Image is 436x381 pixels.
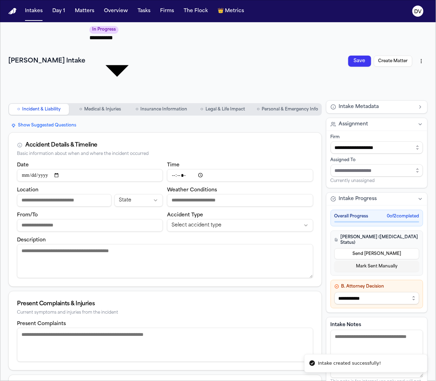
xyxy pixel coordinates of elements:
[193,104,253,115] button: Go to Legal & Life Impact
[334,234,420,246] h4: [PERSON_NAME] ([MEDICAL_DATA] Status)
[17,321,66,326] label: Present Complaints
[17,169,163,182] input: Incident date
[334,214,368,219] span: Overall Progress
[132,104,192,115] button: Go to Insurance Information
[17,238,46,243] label: Description
[331,178,375,184] span: Currently unassigned
[167,188,217,193] label: Weather Conditions
[79,106,82,113] span: ○
[8,8,17,15] img: Finch Logo
[334,284,420,289] h4: B. Attorney Decision
[331,157,424,163] div: Assigned To
[331,141,424,154] input: Select firm
[17,244,313,278] textarea: Incident description
[22,5,45,17] button: Intakes
[331,164,424,177] input: Assign to staff member
[89,26,119,34] span: In Progress
[17,151,313,157] div: Basic information about when and where the incident occurred
[141,107,188,112] span: Insurance Information
[70,104,130,115] button: Go to Medical & Injuries
[326,101,428,113] button: Intake Metadata
[415,55,428,67] button: More actions
[348,56,371,67] button: Save
[374,56,412,67] button: Create Matter
[136,106,138,113] span: ○
[339,103,379,110] span: Intake Metadata
[157,5,177,17] button: Firms
[326,118,428,131] button: Assignment
[200,106,203,113] span: ○
[25,141,97,149] div: Accident Details & Timeline
[8,121,79,130] button: Show Suggested Questions
[17,163,29,168] label: Date
[167,163,180,168] label: Time
[167,194,313,207] input: Weather conditions
[84,107,121,112] span: Medical & Injuries
[17,188,38,193] label: Location
[167,213,203,218] label: Accident Type
[262,107,319,112] span: Personal & Emergency Info
[334,261,420,272] button: Mark Sent Manually
[331,134,424,140] div: Firm
[8,56,85,66] h1: [PERSON_NAME] Intake
[72,5,97,17] button: Matters
[206,107,245,112] span: Legal & Life Impact
[254,104,321,115] button: Go to Personal & Emergency Info
[167,169,313,182] input: Incident time
[331,322,424,329] label: Intake Notes
[17,300,313,308] div: Present Complaints & Injuries
[334,248,420,259] button: Send [PERSON_NAME]
[326,193,428,205] button: Intake Progress
[101,5,131,17] button: Overview
[8,8,17,15] a: Home
[17,194,112,207] input: Incident location
[339,121,368,128] span: Assignment
[17,310,313,315] div: Current symptoms and injuries from the incident
[9,104,69,115] button: Go to Incident & Liability
[339,196,377,202] span: Intake Progress
[331,330,424,378] textarea: Intake notes
[17,106,20,113] span: ○
[50,5,68,17] button: Day 1
[387,214,419,219] span: 0 of 2 completed
[114,194,163,207] button: Incident state
[17,328,313,362] textarea: Present complaints
[181,5,211,17] button: The Flock
[22,107,61,112] span: Incident & Liability
[135,5,153,17] button: Tasks
[17,213,38,218] label: From/To
[257,106,260,113] span: ○
[89,25,145,98] div: Update intake status
[318,360,381,367] div: Intake created successfully!
[17,219,163,232] input: From/To destination
[215,5,247,17] button: crownMetrics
